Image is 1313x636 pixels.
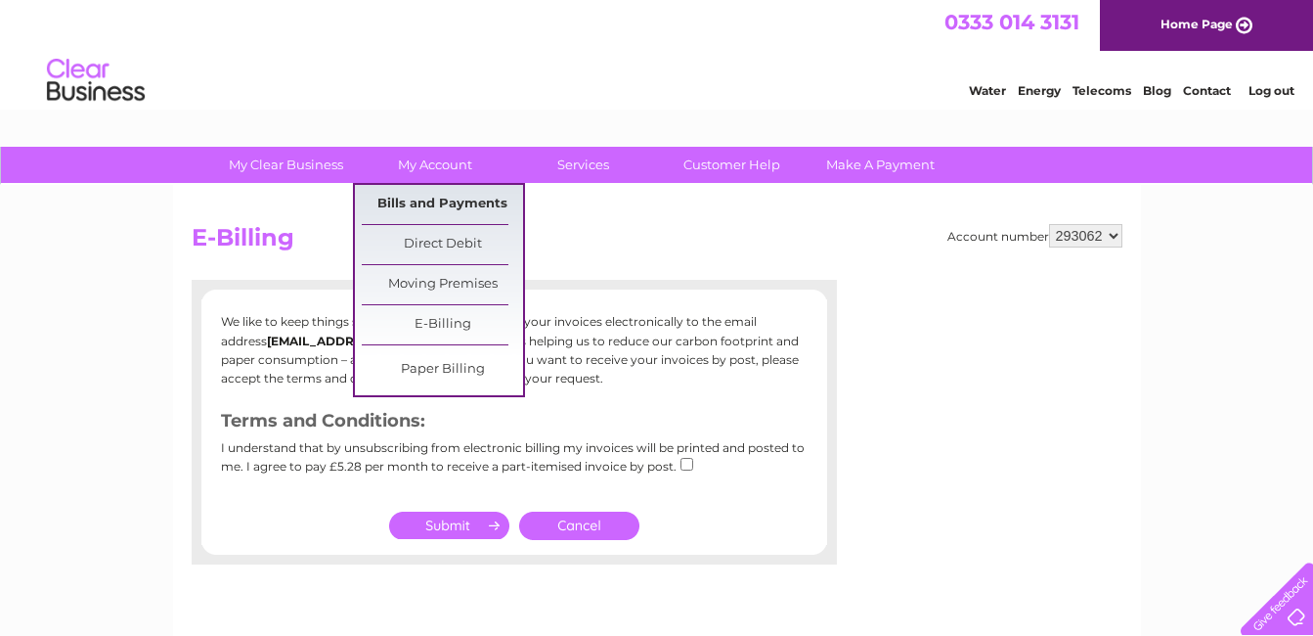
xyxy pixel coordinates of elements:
a: Contact [1183,83,1231,98]
a: Direct Debit [362,225,523,264]
h2: E-Billing [192,224,1122,261]
div: Clear Business is a trading name of Verastar Limited (registered in [GEOGRAPHIC_DATA] No. 3667643... [196,11,1119,95]
a: Blog [1143,83,1171,98]
a: Energy [1018,83,1061,98]
a: Telecoms [1072,83,1131,98]
a: Make A Payment [800,147,961,183]
img: logo.png [46,51,146,111]
a: Paper Billing [362,350,523,389]
a: Customer Help [651,147,812,183]
a: My Account [354,147,515,183]
a: Cancel [519,512,639,540]
b: [EMAIL_ADDRESS][DOMAIN_NAME] [267,334,485,348]
div: Account number [947,224,1122,248]
a: Bills and Payments [362,185,523,224]
p: We like to keep things simple. You currently receive your invoices electronically to the email ad... [221,312,808,387]
div: I understand that by unsubscribing from electronic billing my invoices will be printed and posted... [221,441,808,487]
a: Water [969,83,1006,98]
a: Moving Premises [362,265,523,304]
h3: Terms and Conditions: [221,407,808,441]
input: Submit [389,512,509,539]
a: My Clear Business [205,147,367,183]
a: Services [503,147,664,183]
a: 0333 014 3131 [944,10,1079,34]
a: Log out [1248,83,1294,98]
a: E-Billing [362,305,523,344]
